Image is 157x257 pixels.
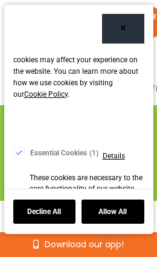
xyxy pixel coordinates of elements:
[103,150,125,162] span: Details
[4,5,153,234] div: Cookie Consent Preferences
[89,147,98,159] div: 1
[30,172,144,216] div: These cookies are necessary to the core functionality of our website and some of its features, su...
[30,147,99,159] div: Essential Cookies
[102,14,144,44] button: Close
[24,90,68,99] span: Cookie Policy
[82,200,144,224] button: Allow All
[13,200,76,224] button: Decline All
